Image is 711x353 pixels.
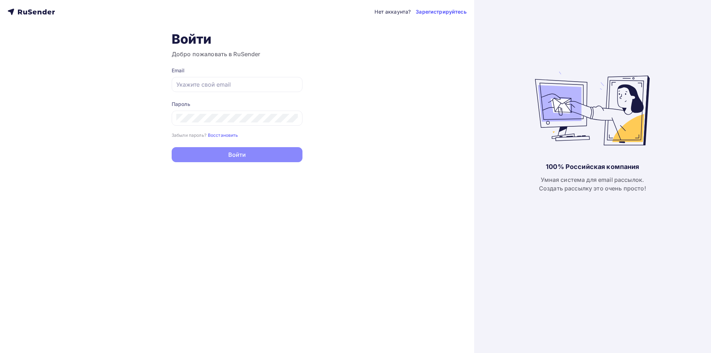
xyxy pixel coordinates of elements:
div: Нет аккаунта? [374,8,411,15]
input: Укажите свой email [176,80,298,89]
a: Зарегистрируйтесь [416,8,466,15]
div: 100% Российская компания [546,163,639,171]
h3: Добро пожаловать в RuSender [172,50,302,58]
div: Умная система для email рассылок. Создать рассылку это очень просто! [539,175,646,193]
h1: Войти [172,31,302,47]
a: Восстановить [208,132,238,138]
small: Забыли пароль? [172,132,206,138]
div: Email [172,67,302,74]
button: Войти [172,147,302,162]
div: Пароль [172,101,302,108]
small: Восстановить [208,132,238,138]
